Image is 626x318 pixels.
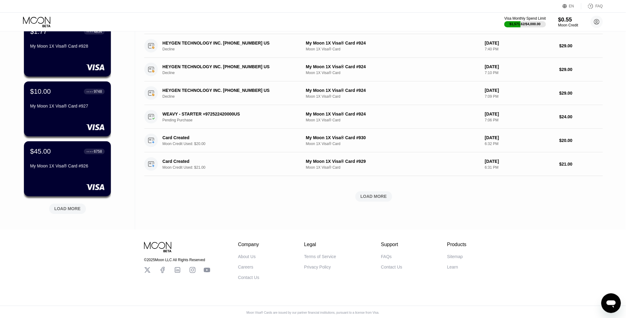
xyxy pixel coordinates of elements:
div: FAQ [596,4,603,8]
div: $1,571.62 / $4,000.00 [510,22,541,26]
div: Contact Us [381,265,402,269]
iframe: Button to launch messaging window [601,293,621,313]
div: Moon 1X Visa® Card [306,94,480,99]
div: HEYGEN TECHNOLOGY INC. [PHONE_NUMBER] US [162,41,294,45]
div: Moon Credit Used: $20.00 [162,142,303,146]
div: $1.77 [30,28,47,36]
div: FAQs [381,254,392,259]
div: $10.00● ● ● ●9748My Moon 1X Visa® Card #927 [24,81,111,136]
div: LOAD MORE [144,191,603,202]
div: FAQ [581,3,603,9]
div: Moon 1X Visa® Card [306,142,480,146]
div: Decline [162,94,303,99]
div: Moon Visa® Cards are issued by our partner financial institutions, pursuant to a license from Visa. [242,311,385,314]
div: [DATE] [485,88,555,93]
div: [DATE] [485,64,555,69]
div: $24.00 [559,114,603,119]
div: [DATE] [485,112,555,116]
div: $29.00 [559,91,603,96]
div: EN [563,3,581,9]
div: My Moon 1X Visa® Card #924 [306,88,480,93]
div: $1.77● ● ● ●4854My Moon 1X Visa® Card #928 [24,22,111,77]
div: HEYGEN TECHNOLOGY INC. [PHONE_NUMBER] US [162,64,294,69]
div: WEAVY - STARTER +972522420000US [162,112,294,116]
div: Learn [447,265,458,269]
div: $10.00 [30,88,51,96]
div: Privacy Policy [304,265,331,269]
div: WEAVY - STARTER +972522420000USPending PurchaseMy Moon 1X Visa® Card #924Moon 1X Visa® Card[DATE]... [144,105,603,129]
div: LOAD MORE [45,201,91,214]
div: $21.00 [559,162,603,167]
div: [DATE] [485,159,555,164]
div: My Moon 1X Visa® Card #926 [30,163,105,168]
div: Moon Credit Used: $21.00 [162,165,303,170]
div: 7:40 PM [485,47,555,51]
div: My Moon 1X Visa® Card #927 [30,104,105,108]
div: Card Created [162,159,294,164]
div: My Moon 1X Visa® Card #924 [306,41,480,45]
div: Pending Purchase [162,118,303,122]
div: About Us [238,254,256,259]
div: Card CreatedMoon Credit Used: $21.00My Moon 1X Visa® Card #929Moon 1X Visa® Card[DATE]6:31 PM$21.00 [144,152,603,176]
div: Terms of Service [304,254,336,259]
div: HEYGEN TECHNOLOGY INC. [PHONE_NUMBER] USDeclineMy Moon 1X Visa® Card #924Moon 1X Visa® Card[DATE]... [144,34,603,58]
div: 6:32 PM [485,142,555,146]
div: © 2025 Moon LLC All Rights Reserved [144,258,210,262]
div: HEYGEN TECHNOLOGY INC. [PHONE_NUMBER] US [162,88,294,93]
div: $20.00 [559,138,603,143]
div: Products [447,242,467,247]
div: Careers [238,265,253,269]
div: $0.55 [558,17,578,23]
div: LOAD MORE [361,194,387,199]
div: Moon 1X Visa® Card [306,47,480,51]
div: $45.00 [30,147,51,155]
div: $0.55Moon Credit [558,17,578,27]
div: HEYGEN TECHNOLOGY INC. [PHONE_NUMBER] USDeclineMy Moon 1X Visa® Card #924Moon 1X Visa® Card[DATE]... [144,81,603,105]
div: ● ● ● ● [87,91,93,92]
div: 9748 [94,89,102,94]
div: Card Created [162,135,294,140]
div: 7:06 PM [485,118,555,122]
div: 6:31 PM [485,165,555,170]
div: Support [381,242,402,247]
div: Moon 1X Visa® Card [306,165,480,170]
div: Contact Us [238,275,259,280]
div: Visa Monthly Spend Limit [504,16,546,21]
div: LOAD MORE [54,206,81,212]
div: Sitemap [447,254,463,259]
div: My Moon 1X Visa® Card #924 [306,112,480,116]
div: $29.00 [559,67,603,72]
div: 7:10 PM [485,71,555,75]
div: Moon 1X Visa® Card [306,71,480,75]
div: ● ● ● ● [87,151,93,152]
div: Legal [304,242,336,247]
div: Moon Credit [558,23,578,27]
div: HEYGEN TECHNOLOGY INC. [PHONE_NUMBER] USDeclineMy Moon 1X Visa® Card #924Moon 1X Visa® Card[DATE]... [144,58,603,81]
div: [DATE] [485,41,555,45]
div: 6758 [94,149,102,154]
div: Decline [162,47,303,51]
div: 4854 [94,29,102,34]
div: EN [569,4,574,8]
div: My Moon 1X Visa® Card #929 [306,159,480,164]
div: $45.00● ● ● ●6758My Moon 1X Visa® Card #926 [24,141,111,196]
div: Decline [162,71,303,75]
div: Company [238,242,259,247]
div: 7:09 PM [485,94,555,99]
div: Visa Monthly Spend Limit$1,571.62/$4,000.00 [504,16,546,27]
div: ● ● ● ● [87,31,93,33]
div: My Moon 1X Visa® Card #928 [30,44,105,49]
div: My Moon 1X Visa® Card #924 [306,64,480,69]
div: $29.00 [559,43,603,48]
div: Moon 1X Visa® Card [306,118,480,122]
div: Card CreatedMoon Credit Used: $20.00My Moon 1X Visa® Card #930Moon 1X Visa® Card[DATE]6:32 PM$20.00 [144,129,603,152]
